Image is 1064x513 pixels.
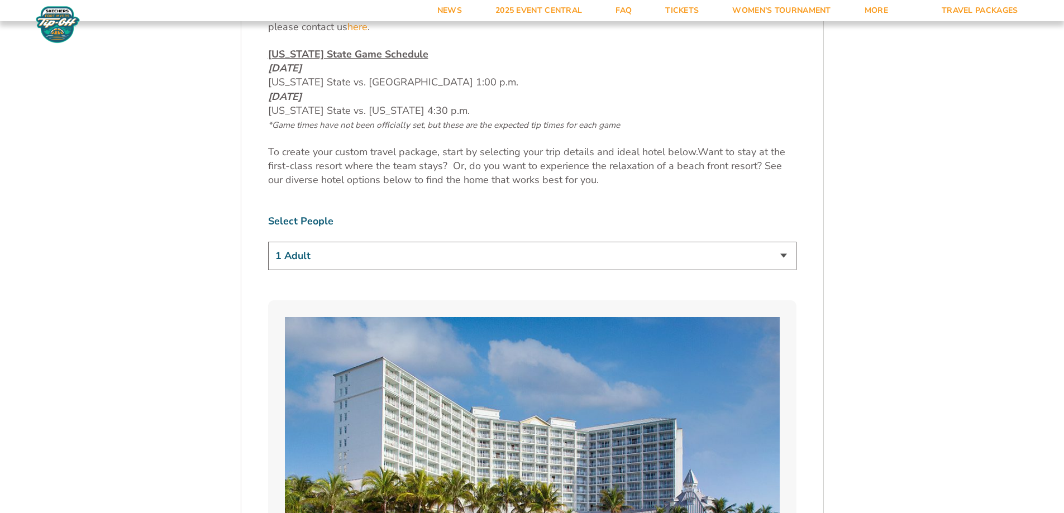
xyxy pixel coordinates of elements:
label: Select People [268,214,796,228]
p: Want to stay at the first-class resort where the team stays? Or, do you want to experience the re... [268,145,796,188]
em: [DATE] [268,90,302,103]
img: Fort Myers Tip-Off [34,6,82,44]
a: here [347,20,368,34]
em: [DATE] [268,61,302,75]
span: To create your custom travel package, start by selecting your trip details and ideal hotel below. [268,145,698,159]
span: *Game times have not been officially set, but these are the expected tip times for each game [268,119,620,131]
span: . [368,20,370,33]
span: [US_STATE] State vs. [GEOGRAPHIC_DATA] 1:00 p.m. [US_STATE] State vs. [US_STATE] 4:30 p.m. [268,61,620,131]
span: [US_STATE] State Game Schedule [268,47,428,61]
